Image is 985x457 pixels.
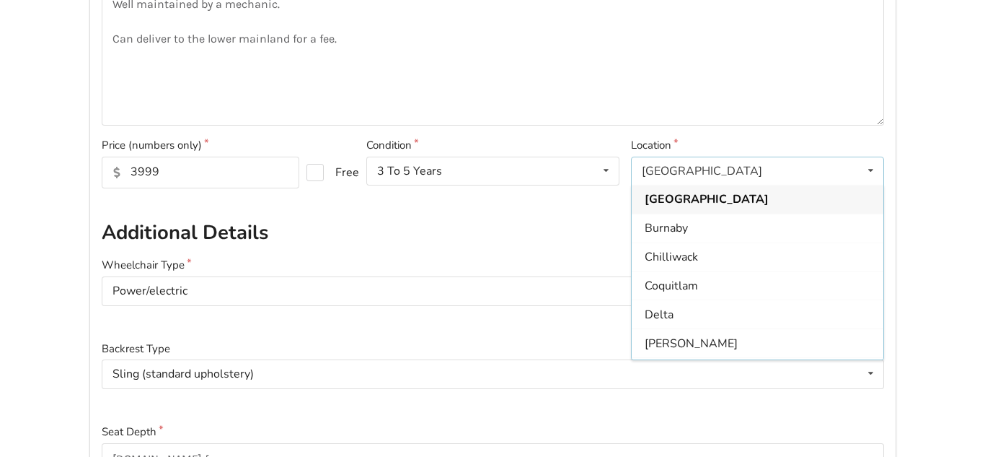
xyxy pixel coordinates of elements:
[645,278,698,294] span: Coquitlam
[366,137,619,154] label: Condition
[102,220,884,245] h2: Additional Details
[645,307,673,323] span: Delta
[102,424,884,440] label: Seat Depth
[102,137,355,154] label: Price (numbers only)
[631,137,884,154] label: Location
[306,164,348,181] label: Free
[102,341,884,357] label: Backrest Type
[102,257,884,274] label: Wheelchair Type
[645,249,698,265] span: Chilliwack
[645,192,769,208] span: [GEOGRAPHIC_DATA]
[642,165,762,177] div: [GEOGRAPHIC_DATA]
[112,285,187,297] div: Power/electric
[377,165,442,177] div: 3 To 5 Years
[645,221,688,237] span: Burnaby
[645,336,738,352] span: [PERSON_NAME]
[112,368,254,380] div: Sling (standard upholstery)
